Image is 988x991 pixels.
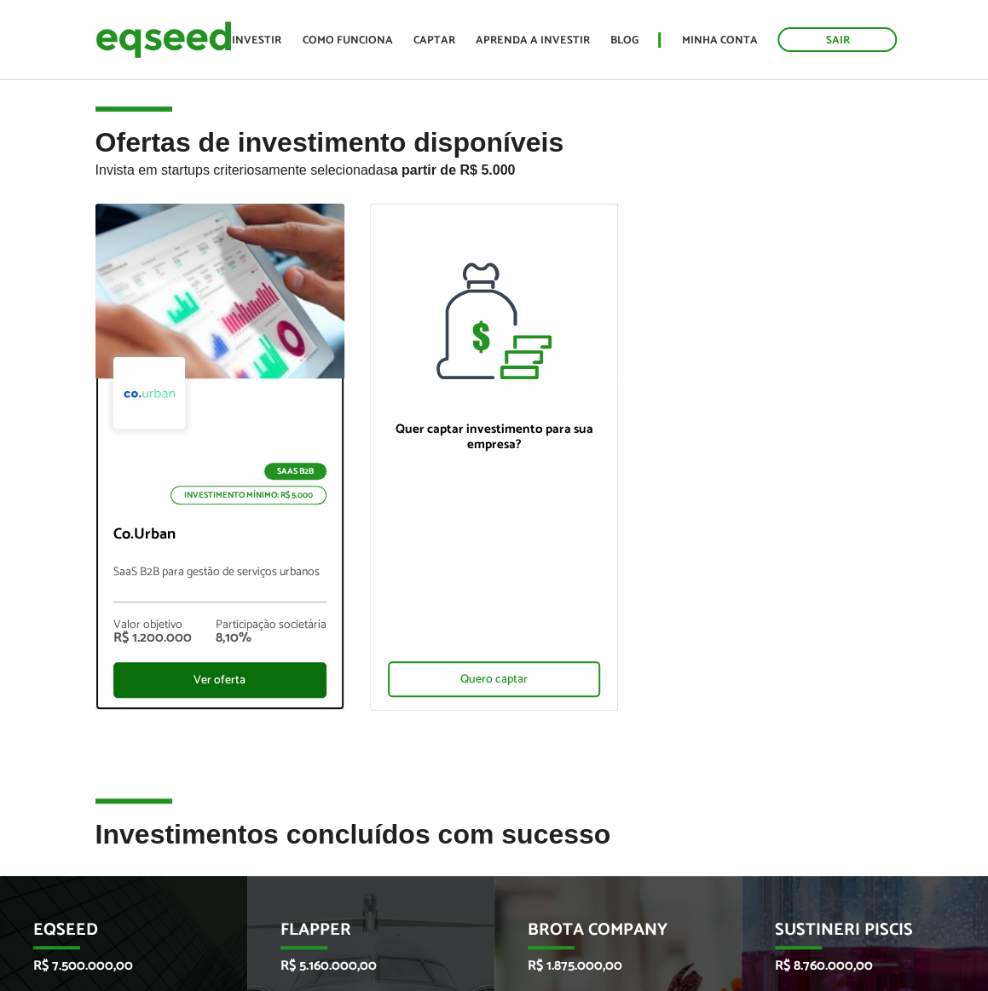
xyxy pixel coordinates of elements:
[113,631,192,645] div: R$ 1.200.000
[280,920,436,949] p: Flapper
[775,958,930,974] p: R$ 8.760.000,00
[681,35,757,46] a: Minha conta
[388,422,601,452] p: Quer captar investimento para sua empresa?
[216,631,326,645] div: 8,10%
[170,486,326,504] p: Investimento mínimo: R$ 5.000
[95,128,893,204] h2: Ofertas de investimento disponíveis
[232,35,281,46] a: Investir
[216,619,326,631] div: Participação societária
[413,35,454,46] a: Captar
[370,204,619,711] a: Quer captar investimento para sua empresa? Quero captar
[113,566,326,602] p: SaaS B2B para gestão de serviços urbanos
[390,163,516,177] strong: a partir de R$ 5.000
[475,35,589,46] a: Aprenda a investir
[777,27,897,52] a: Sair
[775,920,930,949] p: Sustineri Piscis
[33,920,188,949] p: EqSeed
[113,619,192,631] div: Valor objetivo
[528,958,683,974] p: R$ 1.875.000,00
[280,958,436,974] p: R$ 5.160.000,00
[95,158,893,178] p: Invista em startups criteriosamente selecionadas
[95,204,344,710] a: SaaS B2B Investimento mínimo: R$ 5.000 Co.Urban SaaS B2B para gestão de serviços urbanos Valor ob...
[113,662,326,698] div: Ver oferta
[33,958,188,974] p: R$ 7.500.000,00
[302,35,392,46] a: Como funciona
[528,920,683,949] p: Brota Company
[610,35,638,46] a: Blog
[264,463,326,480] p: SaaS B2B
[95,17,232,62] img: EqSeed
[388,661,601,697] div: Quero captar
[113,526,326,544] p: Co.Urban
[95,820,893,875] h2: Investimentos concluídos com sucesso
